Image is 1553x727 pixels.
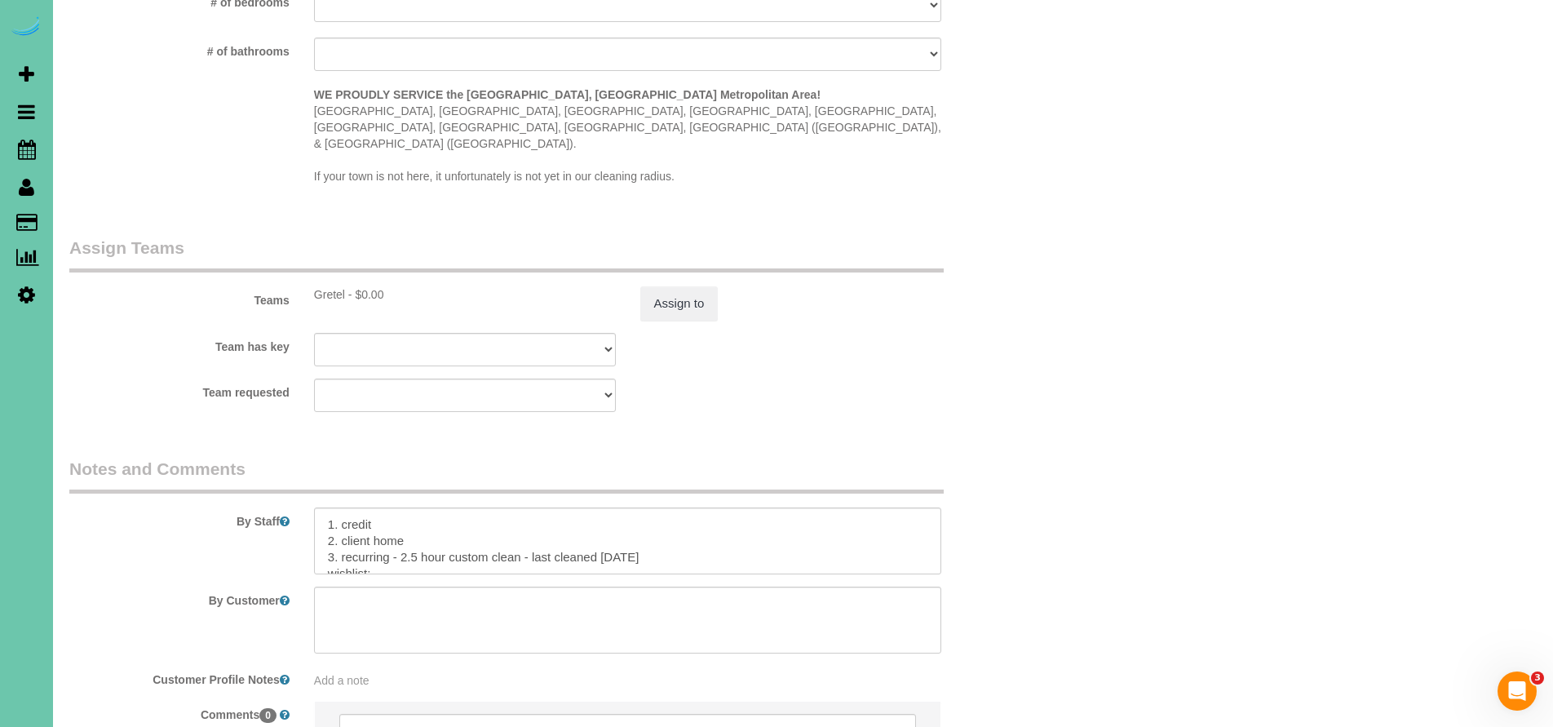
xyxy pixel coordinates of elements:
img: Automaid Logo [10,16,42,39]
label: Team has key [57,333,302,355]
p: [GEOGRAPHIC_DATA], [GEOGRAPHIC_DATA], [GEOGRAPHIC_DATA], [GEOGRAPHIC_DATA], [GEOGRAPHIC_DATA], [G... [314,86,942,184]
label: Customer Profile Notes [57,666,302,688]
button: Assign to [640,286,719,321]
strong: WE PROUDLY SERVICE the [GEOGRAPHIC_DATA], [GEOGRAPHIC_DATA] Metropolitan Area! [314,88,821,101]
label: Team requested [57,379,302,401]
label: # of bathrooms [57,38,302,60]
label: By Customer [57,587,302,609]
label: Comments [57,701,302,723]
iframe: Intercom live chat [1498,672,1537,711]
label: Teams [57,286,302,308]
legend: Assign Teams [69,236,944,273]
span: Add a note [314,674,369,687]
span: 3 [1531,672,1544,685]
legend: Notes and Comments [69,457,944,494]
label: By Staff [57,508,302,530]
span: 0 [259,708,277,723]
div: 2.5 hours x $0.00/hour [314,286,616,303]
